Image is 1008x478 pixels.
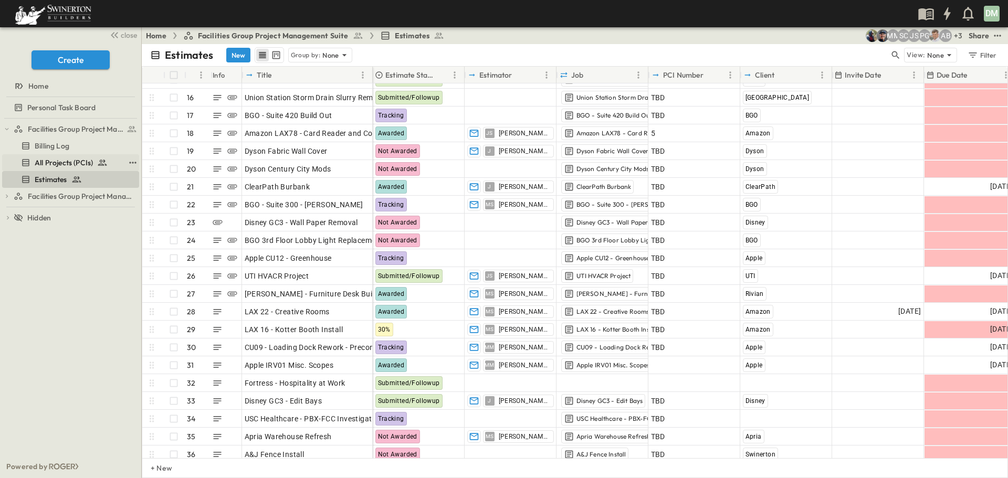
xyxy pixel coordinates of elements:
span: 30% [378,326,391,333]
span: [PERSON_NAME] [499,343,549,352]
div: All Projects (PCIs)test [2,154,139,171]
a: All Projects (PCIs) [2,155,124,170]
span: Union Station Storm Drain Slurry Removal [245,92,388,103]
p: BGO - Suite 300 - [PERSON_NAME] [576,200,682,209]
div: Personal Task Boardtest [2,99,139,116]
p: Dyson Fabric Wall Cover [576,147,649,155]
span: Personal Task Board [27,102,96,113]
span: LAX 16 - Kotter Booth Install [245,324,343,335]
div: Share [969,30,989,41]
span: J [488,186,491,187]
span: Facilities Group Project Management Suite (Copy) [28,191,135,201]
p: 33 [187,396,195,406]
div: Billing Logtest [2,137,139,154]
span: Submitted/Followup [378,379,440,387]
span: [PERSON_NAME] [499,361,549,369]
span: Not Awarded [378,237,417,244]
span: Tracking [378,201,404,208]
span: Apple [745,254,763,262]
button: Create [31,50,110,69]
p: Union Station Storm Drain Slurry Removal [576,93,700,102]
span: TBD [651,271,665,281]
span: MM [485,347,495,347]
span: 5 [651,128,655,139]
p: 26 [187,271,195,281]
p: 32 [187,378,195,388]
p: 18 [187,128,194,139]
span: [PERSON_NAME] - Furniture Desk Build Out [245,289,393,299]
span: BGO [745,201,758,208]
span: TBD [651,199,665,210]
p: 19 [187,146,194,156]
button: close [106,27,139,42]
p: 36 [187,449,195,460]
span: Not Awarded [378,219,417,226]
p: LAX 22 - Creative Rooms [576,307,649,316]
span: [PERSON_NAME][EMAIL_ADDRESS][PERSON_NAME][PERSON_NAME] [499,183,549,191]
p: USC Healthcare - PBX-FCC Investigation [576,415,695,423]
span: A&J Fence Install [245,449,304,460]
span: [PERSON_NAME] [499,325,549,334]
span: BGO [745,112,758,119]
div: Facilities Group Project Management Suitetest [2,121,139,137]
span: MS [486,329,494,330]
span: TBD [651,110,665,121]
p: 28 [187,306,195,317]
span: Dyson Century City Mods [245,164,331,174]
img: 6c363589ada0b36f064d841b69d3a419a338230e66bb0a533688fa5cc3e9e735.png [13,3,93,25]
span: TBD [651,146,665,156]
span: Tracking [378,415,404,422]
p: 24 [187,235,195,246]
button: Menu [908,69,920,81]
span: UTI [745,272,755,280]
span: Tracking [378,112,404,119]
span: Facilities Group Project Management Suite [28,124,124,134]
span: TBD [651,324,665,335]
button: Sort [776,69,788,81]
span: MS [486,311,494,312]
p: [PERSON_NAME] - Furniture Desk Build Out [576,290,705,298]
span: Amazon [745,130,771,137]
button: Menu [632,69,645,81]
span: CU09 - Loading Dock Rework - Preconstruction [245,342,406,353]
p: Apple CU12 - Greenhouse [576,254,650,262]
p: None [322,50,339,60]
p: 25 [187,253,195,263]
span: Apple [745,362,763,369]
span: [GEOGRAPHIC_DATA] [745,94,810,101]
span: Awarded [378,308,405,315]
p: 16 [187,92,194,103]
p: Estimator [479,70,512,80]
img: Mark Sotelo (mark.sotelo@swinerton.com) [876,29,889,42]
p: Job [571,70,584,80]
span: TBD [651,396,665,406]
div: Pat Gil (pgil@swinerton.com) [918,29,931,42]
div: Filter [967,49,997,61]
p: Amazon LAX78 - Card Reader and Conduit Infrastructure [576,129,744,137]
p: 31 [187,360,194,370]
span: META [745,76,763,83]
div: Sebastian Canal (sebastian.canal@swinerton.com) [897,29,910,42]
span: TBD [651,306,665,317]
span: TBD [651,253,665,263]
span: Disney GC3 - Edit Bays [245,396,322,406]
p: None [927,50,944,60]
span: BGO 3rd Floor Lobby Light Replacement [245,235,383,246]
p: BGO 3rd Floor Lobby Light Replacement [576,236,695,245]
button: Sort [188,69,200,81]
span: Fortress - Hospitality at Work [245,378,345,388]
span: Submitted/Followup [378,94,440,101]
p: 21 [187,182,194,192]
p: Estimates [165,48,214,62]
span: Not Awarded [378,165,417,173]
a: Billing Log [2,139,137,153]
div: Monique Magallon (monique.magallon@swinerton.com) [887,29,899,42]
span: Awarded [378,183,405,190]
span: Disney [745,397,765,405]
p: Client [755,70,774,80]
p: ClearPath Burbank [576,183,632,191]
button: Filter [963,48,1000,62]
p: 23 [187,217,195,228]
